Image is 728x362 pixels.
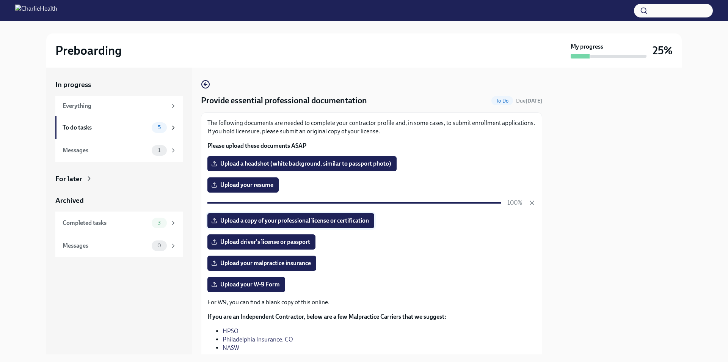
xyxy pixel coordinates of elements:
[55,80,183,90] a: In progress
[207,234,315,250] label: Upload driver's license or passport
[516,98,542,104] span: Due
[55,96,183,116] a: Everything
[55,174,82,184] div: For later
[207,142,306,149] strong: Please upload these documents ASAP
[15,5,57,17] img: CharlieHealth
[55,139,183,162] a: Messages1
[213,259,311,267] span: Upload your malpractice insurance
[63,146,149,155] div: Messages
[63,242,149,250] div: Messages
[55,43,122,58] h2: Preboarding
[207,298,536,307] p: For W9, you can find a blank copy of this online.
[55,174,183,184] a: For later
[491,98,513,104] span: To Do
[154,147,165,153] span: 1
[153,220,165,226] span: 3
[223,344,239,351] a: NASW
[153,125,165,130] span: 5
[207,177,279,193] label: Upload your resume
[213,217,369,224] span: Upload a copy of your professional license or certification
[55,212,183,234] a: Completed tasks3
[201,95,367,106] h4: Provide essential professional documentation
[63,123,149,132] div: To do tasks
[207,119,536,136] p: The following documents are needed to complete your contractor profile and, in some cases, to sub...
[571,43,603,51] strong: My progress
[213,181,273,189] span: Upload your resume
[526,98,542,104] strong: [DATE]
[207,213,374,228] label: Upload a copy of your professional license or certification
[207,256,316,271] label: Upload your malpractice insurance
[55,196,183,206] a: Archived
[153,243,166,248] span: 0
[507,199,522,207] p: 100%
[207,156,397,171] label: Upload a headshot (white background, similar to passport photo)
[55,116,183,139] a: To do tasks5
[213,160,391,168] span: Upload a headshot (white background, similar to passport photo)
[223,336,293,343] a: Philadelphia Insurance. CO
[528,199,536,207] button: Cancel
[63,219,149,227] div: Completed tasks
[213,281,280,288] span: Upload your W-9 Form
[213,238,310,246] span: Upload driver's license or passport
[207,313,446,320] strong: If you are an Independent Contractor, below are a few Malpractice Carriers that we suggest:
[653,44,673,57] h3: 25%
[516,97,542,104] span: October 13th, 2025 07:00
[223,327,238,335] a: HPSO
[63,102,167,110] div: Everything
[207,277,285,292] label: Upload your W-9 Form
[55,234,183,257] a: Messages0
